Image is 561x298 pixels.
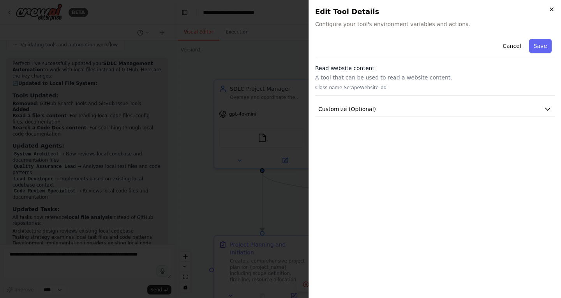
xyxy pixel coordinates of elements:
h2: Edit Tool Details [315,6,555,17]
p: Class name: ScrapeWebsiteTool [315,85,555,91]
span: Customize (Optional) [318,105,376,113]
h3: Read website content [315,64,555,72]
button: Cancel [498,39,526,53]
p: A tool that can be used to read a website content. [315,74,555,81]
span: Configure your tool's environment variables and actions. [315,20,555,28]
button: Customize (Optional) [315,102,555,116]
button: Save [529,39,552,53]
